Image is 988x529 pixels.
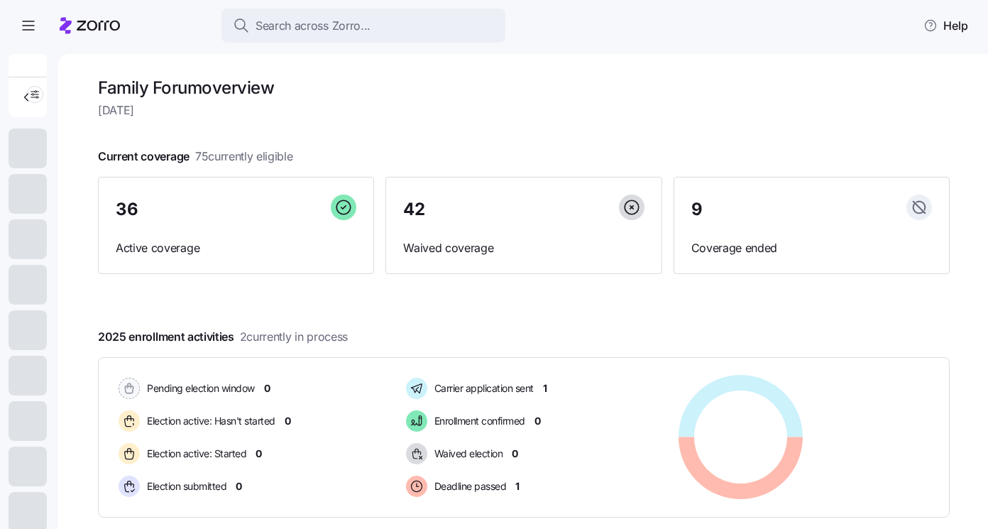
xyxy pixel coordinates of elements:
[221,9,505,43] button: Search across Zorro...
[403,239,644,257] span: Waived coverage
[691,239,932,257] span: Coverage ended
[430,381,534,396] span: Carrier application sent
[98,328,348,346] span: 2025 enrollment activities
[912,11,979,40] button: Help
[116,201,138,218] span: 36
[256,17,370,35] span: Search across Zorro...
[143,447,246,461] span: Election active: Started
[285,414,291,428] span: 0
[430,479,507,493] span: Deadline passed
[143,381,255,396] span: Pending election window
[195,148,293,165] span: 75 currently eligible
[256,447,262,461] span: 0
[691,201,703,218] span: 9
[98,77,950,99] h1: Family Forum overview
[512,447,518,461] span: 0
[515,479,520,493] span: 1
[430,447,503,461] span: Waived election
[534,414,541,428] span: 0
[98,102,950,119] span: [DATE]
[543,381,547,396] span: 1
[116,239,356,257] span: Active coverage
[240,328,348,346] span: 2 currently in process
[923,17,968,34] span: Help
[98,148,293,165] span: Current coverage
[264,381,270,396] span: 0
[236,479,242,493] span: 0
[143,479,226,493] span: Election submitted
[430,414,525,428] span: Enrollment confirmed
[403,201,424,218] span: 42
[143,414,275,428] span: Election active: Hasn't started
